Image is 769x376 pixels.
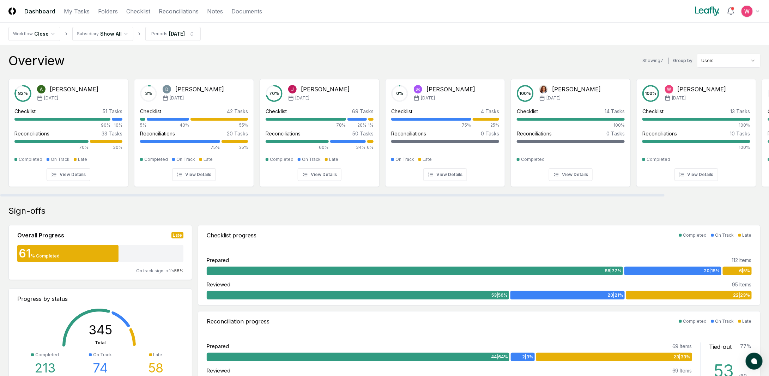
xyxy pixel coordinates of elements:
[136,268,174,273] span: On track sign-offs
[204,156,213,163] div: Late
[222,144,248,151] div: 25%
[367,144,374,151] div: 6%
[636,73,756,187] a: 100%Walter Varela[PERSON_NAME][DATE]Checklist13 Tasks100%Reconciliations10 Tasks100%CompletedView...
[8,73,128,187] a: 82%Annie Khederlarian[PERSON_NAME][DATE]Checklist51 Tasks90%10%Reconciliations33 Tasks70%30%Compl...
[90,144,122,151] div: 30%
[481,108,499,115] div: 4 Tasks
[8,7,16,15] img: Logo
[170,95,184,101] span: [DATE]
[35,352,59,358] div: Completed
[511,73,631,187] a: 100%Tasha Lane[PERSON_NAME][DATE]Checklist14 Tasks100%Reconciliations0 TasksCompletedView Details
[148,361,163,375] div: 58
[301,85,350,93] div: [PERSON_NAME]
[740,342,752,351] div: 77 %
[302,156,321,163] div: On Track
[423,168,467,181] button: View Details
[517,130,552,137] div: Reconciliations
[169,30,185,37] div: [DATE]
[134,73,254,187] a: 3%Donna Jordan[PERSON_NAME][DATE]Checklist42 Tasks5%40%55%Reconciliations20 Tasks75%25%CompletedO...
[491,292,508,298] span: 53 | 56 %
[64,7,90,16] a: My Tasks
[731,108,750,115] div: 13 Tasks
[207,367,230,374] div: Reviewed
[207,256,229,264] div: Prepared
[743,232,752,238] div: Late
[270,156,293,163] div: Completed
[159,7,199,16] a: Reconciliations
[14,144,89,151] div: 70%
[112,122,122,128] div: 10%
[227,108,248,115] div: 42 Tasks
[147,122,189,128] div: 40%
[647,156,670,163] div: Completed
[416,87,420,92] span: SK
[481,130,499,137] div: 0 Tasks
[605,108,625,115] div: 14 Tasks
[368,122,374,128] div: 1%
[330,144,366,151] div: 34%
[607,292,623,298] span: 20 | 21 %
[140,108,161,115] div: Checklist
[423,156,432,163] div: Late
[732,281,752,288] div: 95 Items
[473,122,499,128] div: 25%
[17,295,183,303] div: Progress by status
[743,318,752,325] div: Late
[126,7,150,16] a: Checklist
[14,122,110,128] div: 90%
[391,108,412,115] div: Checklist
[19,156,42,163] div: Completed
[266,108,287,115] div: Checklist
[732,256,752,264] div: 112 Items
[14,130,49,137] div: Reconciliations
[98,7,118,16] a: Folders
[153,352,163,358] div: Late
[145,27,201,41] button: Periods[DATE]
[739,268,750,274] span: 6 | 5 %
[385,73,505,187] a: 0%SK[PERSON_NAME][DATE]Checklist4 Tasks75%25%Reconciliations0 TasksOn TrackLateView Details
[102,130,122,137] div: 33 Tasks
[207,7,223,16] a: Notes
[144,156,168,163] div: Completed
[552,85,601,93] div: [PERSON_NAME]
[642,144,750,151] div: 100%
[140,130,175,137] div: Reconciliations
[746,353,763,370] button: atlas-launcher
[172,168,216,181] button: View Details
[673,59,693,63] label: Group by
[421,95,435,101] span: [DATE]
[44,95,58,101] span: [DATE]
[539,85,548,93] img: Tasha Lane
[190,122,248,128] div: 55%
[140,122,145,128] div: 5%
[329,156,338,163] div: Late
[546,95,561,101] span: [DATE]
[298,168,341,181] button: View Details
[667,57,669,65] div: |
[266,130,301,137] div: Reconciliations
[140,144,220,151] div: 75%
[50,85,98,93] div: [PERSON_NAME]
[605,268,622,274] span: 86 | 77 %
[521,156,545,163] div: Completed
[24,7,55,16] a: Dashboard
[163,85,171,93] img: Donna Jordan
[730,130,750,137] div: 10 Tasks
[51,156,69,163] div: On Track
[207,317,270,326] div: Reconciliation progress
[174,268,183,273] span: 56 %
[347,122,367,128] div: 20%
[266,122,346,128] div: 78%
[674,354,691,360] span: 23 | 33 %
[678,85,726,93] div: [PERSON_NAME]
[683,318,707,325] div: Completed
[674,168,718,181] button: View Details
[13,31,33,37] div: Workflow
[295,95,309,101] span: [DATE]
[672,367,692,374] div: 69 Items
[8,54,65,68] div: Overview
[77,31,99,37] div: Subsidiary
[17,248,31,259] div: 61
[672,342,692,350] div: 69 Items
[391,122,471,128] div: 75%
